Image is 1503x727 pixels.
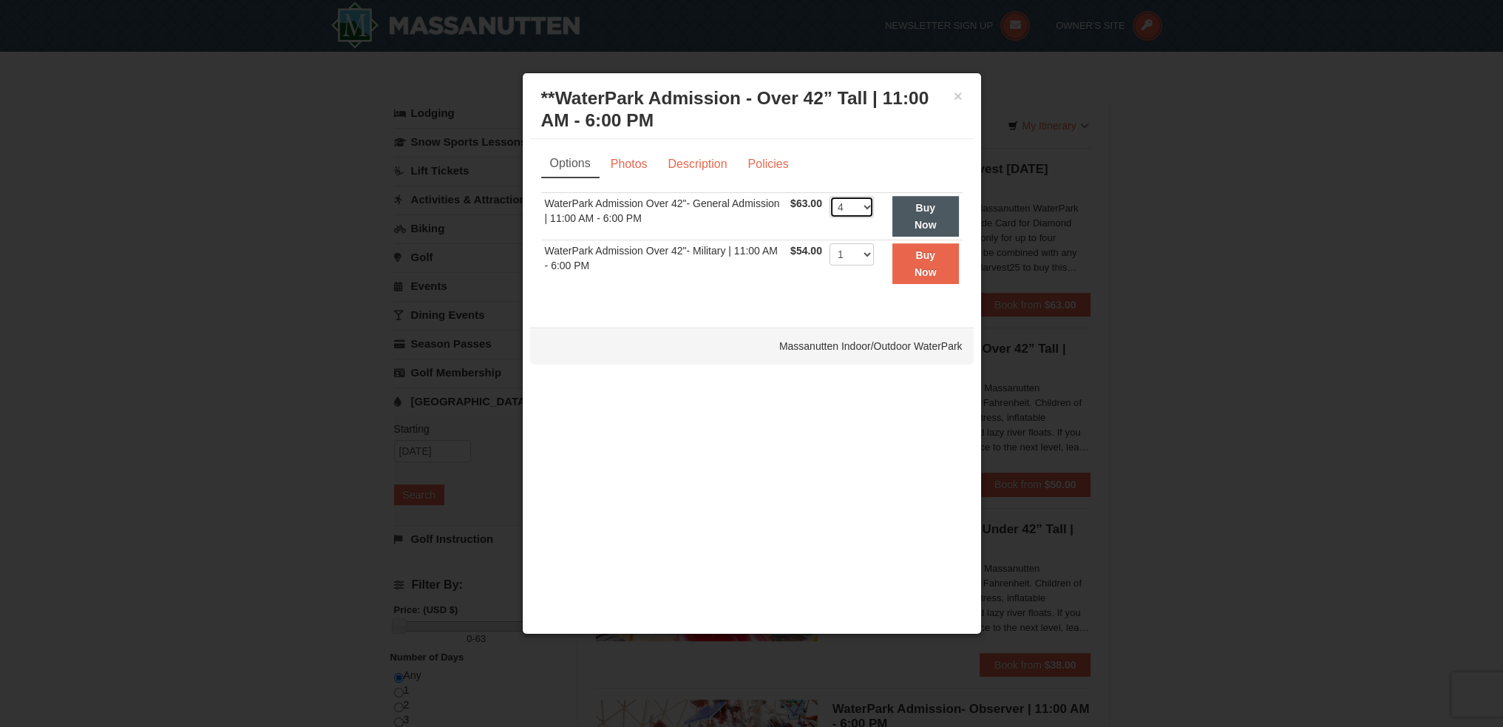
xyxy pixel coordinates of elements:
[738,150,798,178] a: Policies
[915,202,937,230] strong: Buy Now
[790,197,822,209] span: $63.00
[658,150,736,178] a: Description
[541,150,600,178] a: Options
[915,249,937,277] strong: Buy Now
[530,328,974,365] div: Massanutten Indoor/Outdoor WaterPark
[892,243,959,284] button: Buy Now
[541,87,963,132] h3: **WaterPark Admission - Over 42” Tall | 11:00 AM - 6:00 PM
[541,193,787,240] td: WaterPark Admission Over 42"- General Admission | 11:00 AM - 6:00 PM
[790,245,822,257] span: $54.00
[541,240,787,287] td: WaterPark Admission Over 42"- Military | 11:00 AM - 6:00 PM
[892,196,959,237] button: Buy Now
[601,150,657,178] a: Photos
[954,89,963,104] button: ×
